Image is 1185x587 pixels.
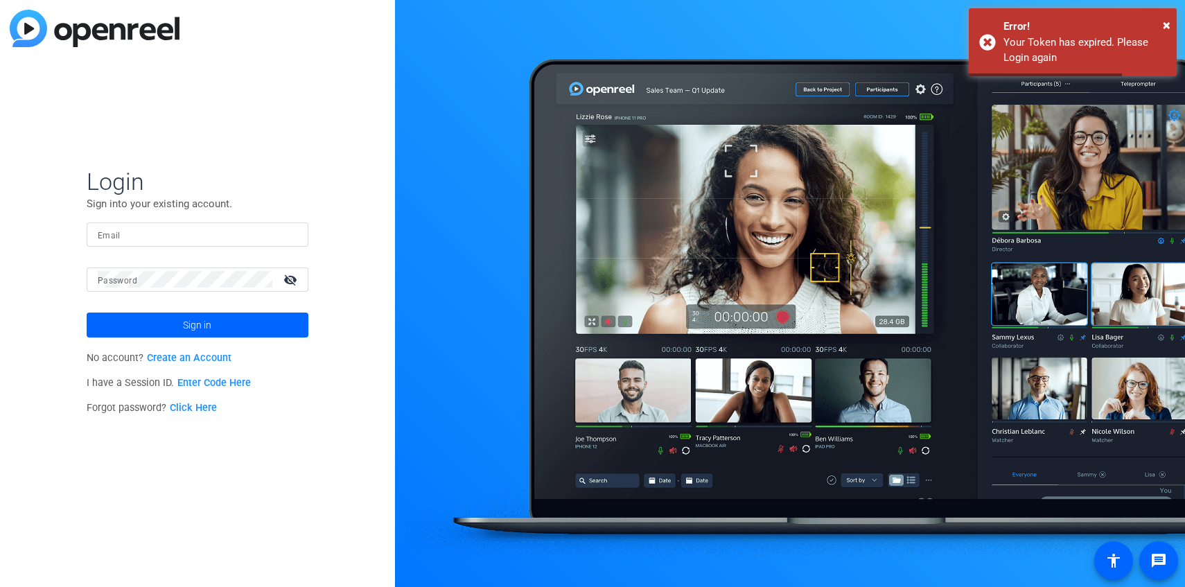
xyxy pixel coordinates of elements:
[87,196,308,211] p: Sign into your existing account.
[1163,17,1170,33] span: ×
[1003,35,1166,66] div: Your Token has expired. Please Login again
[87,377,251,389] span: I have a Session ID.
[1105,552,1122,569] mat-icon: accessibility
[87,313,308,338] button: Sign in
[87,167,308,196] span: Login
[98,226,297,243] input: Enter Email Address
[1003,19,1166,35] div: Error!
[183,308,211,342] span: Sign in
[170,402,217,414] a: Click Here
[1150,552,1167,569] mat-icon: message
[10,10,179,47] img: blue-gradient.svg
[87,402,217,414] span: Forgot password?
[98,276,137,286] mat-label: Password
[98,231,121,240] mat-label: Email
[1163,15,1170,35] button: Close
[275,270,308,290] mat-icon: visibility_off
[147,352,231,364] a: Create an Account
[87,352,231,364] span: No account?
[177,377,251,389] a: Enter Code Here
